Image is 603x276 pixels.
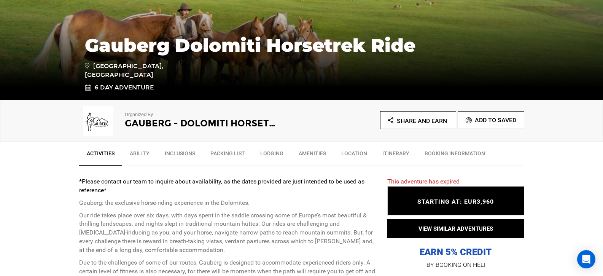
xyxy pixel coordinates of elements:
[387,219,524,238] button: VIEW SIMILAR ADVENTURES
[95,83,154,92] span: 6 Day Adventure
[85,61,193,80] span: [GEOGRAPHIC_DATA], [GEOGRAPHIC_DATA]
[79,106,117,136] img: 637d6a0c13b34a6bc5ca2efc0b513937.png
[375,146,417,165] a: Itinerary
[79,146,122,166] a: Activities
[577,250,595,268] div: Open Intercom Messenger
[157,146,203,165] a: Inclusions
[417,198,494,205] span: STARTING AT: EUR3,960
[417,146,493,165] a: BOOKING INFORMATION
[397,117,447,124] span: Share and Earn
[125,111,281,118] p: Organized By
[122,146,157,165] a: Ability
[79,199,376,207] p: Gauberg: the exclusive horse-riding experience in the Dolomites.
[387,178,460,185] span: This adventure has expired
[125,118,281,128] h2: Gauberg - Dolomiti Horsetrek
[253,146,291,165] a: Lodging
[85,35,519,56] h1: Gauberg Dolomiti Horsetrek Ride
[79,211,376,255] p: Our ride takes place over six days, with days spent in the saddle crossing some of Europe’s most ...
[291,146,334,165] a: Amenities
[79,178,364,194] strong: *Please contact our team to inquire about availability, as the dates provided are just intended t...
[387,259,524,270] p: BY BOOKING ON HELI
[334,146,375,165] a: Location
[475,116,516,124] span: Add To Saved
[203,146,253,165] a: Packing List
